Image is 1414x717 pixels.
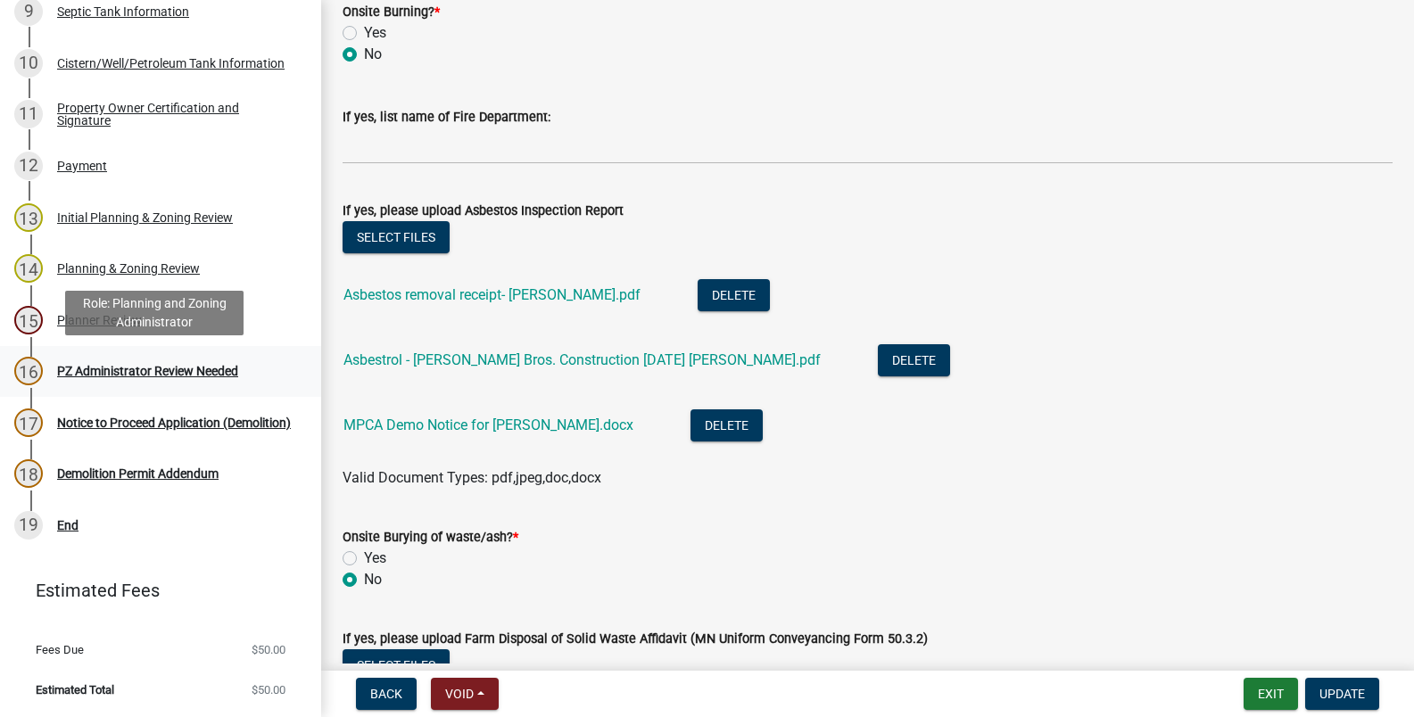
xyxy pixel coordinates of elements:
span: Back [370,687,402,701]
div: Septic Tank Information [57,5,189,18]
label: Yes [364,548,386,569]
div: PZ Administrator Review Needed [57,365,238,377]
button: Delete [878,344,950,376]
span: $50.00 [252,684,285,696]
wm-modal-confirm: Delete Document [698,288,770,305]
div: 17 [14,408,43,437]
span: Update [1319,687,1365,701]
label: No [364,44,382,65]
div: Role: Planning and Zoning Administrator [65,291,244,335]
wm-modal-confirm: Delete Document [690,418,763,435]
span: Fees Due [36,644,84,655]
span: Void [445,687,474,701]
a: MPCA Demo Notice for [PERSON_NAME].docx [343,416,633,433]
div: 18 [14,459,43,488]
button: Select files [343,221,450,253]
span: $50.00 [252,644,285,655]
div: Initial Planning & Zoning Review [57,211,233,224]
div: 13 [14,203,43,232]
div: Property Owner Certification and Signature [57,102,293,127]
a: Asbestos removal receipt- [PERSON_NAME].pdf [343,286,641,303]
div: 15 [14,306,43,334]
a: Asbestrol - [PERSON_NAME] Bros. Construction [DATE] [PERSON_NAME].pdf [343,351,821,368]
label: If yes, please upload Asbestos Inspection Report [343,205,624,218]
label: If yes, list name of Fire Department: [343,111,550,124]
div: Payment [57,160,107,172]
button: Back [356,678,417,710]
div: Planning & Zoning Review [57,262,200,275]
div: Notice to Proceed Application (Demolition) [57,416,291,429]
label: No [364,569,382,590]
div: 11 [14,100,43,128]
div: 10 [14,49,43,78]
button: Delete [698,279,770,311]
div: 14 [14,254,43,283]
button: Delete [690,409,763,441]
label: Yes [364,22,386,44]
span: Valid Document Types: pdf,jpeg,doc,docx [343,469,601,486]
div: End [57,519,79,532]
label: If yes, please upload Farm Disposal of Solid Waste Affidavit (MN Uniform Conveyancing Form 50.3.2) [343,633,928,646]
div: 16 [14,357,43,385]
label: Onsite Burying of waste/ash? [343,532,518,544]
a: Estimated Fees [14,573,293,608]
wm-modal-confirm: Delete Document [878,353,950,370]
span: Estimated Total [36,684,114,696]
div: Cistern/Well/Petroleum Tank Information [57,57,285,70]
div: 19 [14,511,43,540]
button: Update [1305,678,1379,710]
button: Select files [343,649,450,681]
div: 12 [14,152,43,180]
div: Planner Review [57,314,142,326]
div: Demolition Permit Addendum [57,467,219,480]
label: Onsite Burning? [343,6,440,19]
button: Void [431,678,499,710]
button: Exit [1244,678,1298,710]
